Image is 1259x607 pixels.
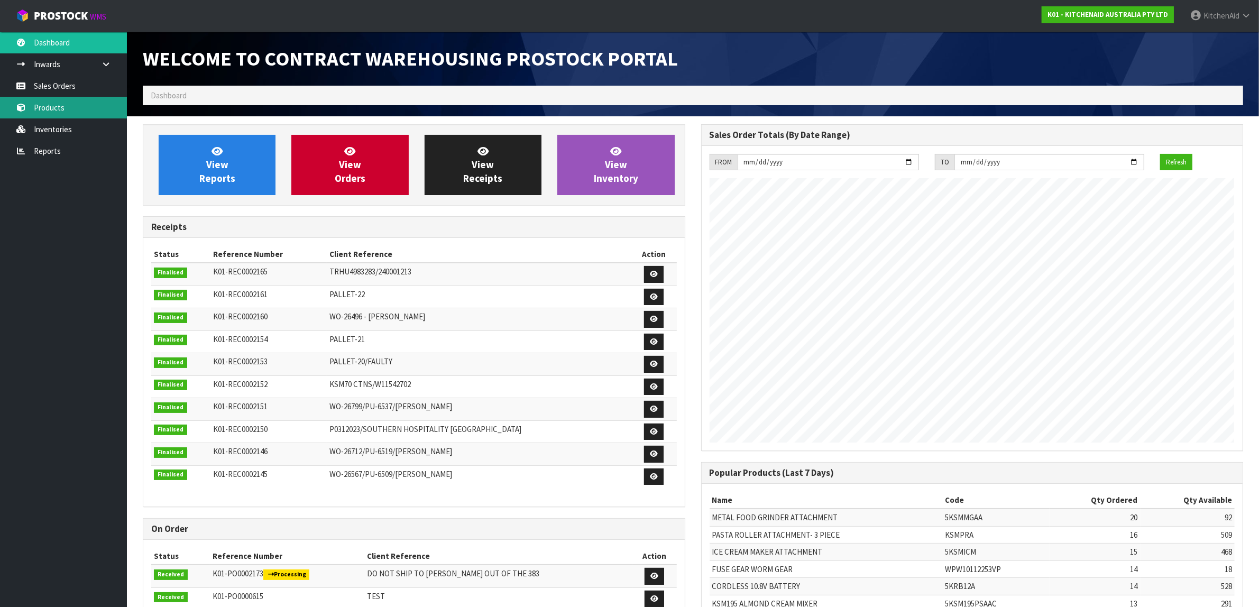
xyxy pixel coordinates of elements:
span: PALLET-20/FAULTY [329,356,392,366]
td: 14 [1050,578,1140,595]
td: 509 [1141,526,1235,543]
span: KSM70 CTNS/W11542702 [329,379,411,389]
span: K01-REC0002165 [213,266,268,277]
a: ViewReceipts [425,135,541,195]
td: DO NOT SHIP TO [PERSON_NAME] OUT OF THE 383 [364,565,632,587]
th: Code [942,492,1050,509]
span: K01-REC0002153 [213,356,268,366]
th: Client Reference [364,548,632,565]
td: 468 [1141,544,1235,560]
a: ViewOrders [291,135,408,195]
td: KSMPRA [942,526,1050,543]
span: Finalised [154,380,187,390]
td: 15 [1050,544,1140,560]
span: WO-26799/PU-6537/[PERSON_NAME] [329,401,452,411]
h3: Receipts [151,222,677,232]
span: K01-REC0002151 [213,401,268,411]
td: 18 [1141,560,1235,577]
td: CORDLESS 10.8V BATTERY [710,578,943,595]
td: 5KRB12A [942,578,1050,595]
th: Reference Number [210,548,364,565]
span: WO-26567/PU-6509/[PERSON_NAME] [329,469,452,479]
span: WO-26712/PU-6519/[PERSON_NAME] [329,446,452,456]
span: Finalised [154,290,187,300]
span: ProStock [34,9,88,23]
span: Finalised [154,312,187,323]
span: Finalised [154,402,187,413]
th: Qty Available [1141,492,1235,509]
span: Finalised [154,447,187,458]
td: METAL FOOD GRINDER ATTACHMENT [710,509,943,526]
span: K01-REC0002154 [213,334,268,344]
th: Action [631,246,676,263]
td: ICE CREAM MAKER ATTACHMENT [710,544,943,560]
h3: On Order [151,524,677,534]
td: FUSE GEAR WORM GEAR [710,560,943,577]
span: Finalised [154,470,187,480]
span: TRHU4983283/240001213 [329,266,411,277]
span: Welcome to Contract Warehousing ProStock Portal [143,46,678,71]
span: WO-26496 - [PERSON_NAME] [329,311,425,321]
h3: Sales Order Totals (By Date Range) [710,130,1235,140]
span: View Orders [335,145,365,185]
td: 14 [1050,560,1140,577]
th: Reference Number [210,246,327,263]
td: PASTA ROLLER ATTACHMENT- 3 PIECE [710,526,943,543]
span: K01-REC0002145 [213,469,268,479]
button: Refresh [1160,154,1192,171]
span: PALLET-21 [329,334,365,344]
td: 5KSMICM [942,544,1050,560]
span: KitchenAid [1203,11,1239,21]
span: Finalised [154,425,187,435]
span: Dashboard [151,90,187,100]
span: K01-REC0002152 [213,379,268,389]
span: View Receipts [463,145,502,185]
td: K01-PO0002173 [210,565,364,587]
span: K01-REC0002146 [213,446,268,456]
span: PALLET-22 [329,289,365,299]
th: Status [151,246,210,263]
td: 92 [1141,509,1235,526]
small: WMS [90,12,106,22]
span: Received [154,592,188,603]
span: Received [154,569,188,580]
td: 20 [1050,509,1140,526]
span: P0312023/SOUTHERN HOSPITALITY [GEOGRAPHIC_DATA] [329,424,521,434]
span: Finalised [154,335,187,345]
th: Status [151,548,210,565]
div: FROM [710,154,738,171]
span: Processing [263,569,310,580]
td: 16 [1050,526,1140,543]
th: Qty Ordered [1050,492,1140,509]
a: ViewInventory [557,135,674,195]
span: K01-REC0002150 [213,424,268,434]
strong: K01 - KITCHENAID AUSTRALIA PTY LTD [1047,10,1168,19]
a: ViewReports [159,135,275,195]
th: Client Reference [327,246,632,263]
th: Action [632,548,676,565]
span: Finalised [154,357,187,368]
td: 5KSMMGAA [942,509,1050,526]
td: 528 [1141,578,1235,595]
span: K01-REC0002161 [213,289,268,299]
h3: Popular Products (Last 7 Days) [710,468,1235,478]
span: View Reports [199,145,235,185]
span: View Inventory [594,145,638,185]
td: WPW10112253VP [942,560,1050,577]
img: cube-alt.png [16,9,29,22]
span: Finalised [154,268,187,278]
span: K01-REC0002160 [213,311,268,321]
div: TO [935,154,954,171]
th: Name [710,492,943,509]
